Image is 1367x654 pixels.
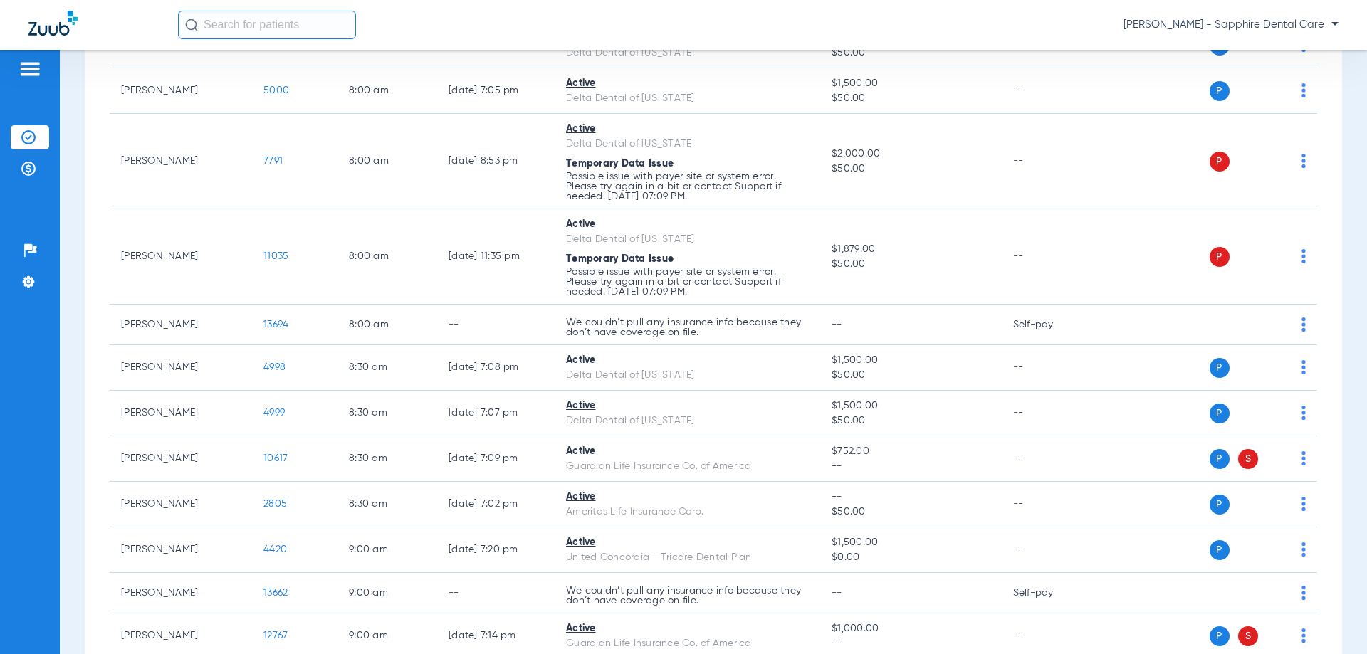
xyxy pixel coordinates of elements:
img: Search Icon [185,19,198,31]
div: Ameritas Life Insurance Corp. [566,505,809,519]
td: -- [1002,114,1098,209]
span: -- [832,636,990,651]
span: $50.00 [832,257,990,272]
span: P [1210,358,1230,378]
div: Guardian Life Insurance Co. of America [566,636,809,651]
span: 7791 [263,156,283,166]
span: Temporary Data Issue [566,159,674,169]
td: 9:00 AM [337,573,437,613]
div: Delta Dental of [US_STATE] [566,232,809,247]
div: Active [566,535,809,550]
img: group-dot-blue.svg [1301,83,1306,97]
span: P [1210,404,1230,423]
span: S [1238,449,1258,469]
td: [DATE] 8:53 PM [437,114,555,209]
span: 13694 [263,320,288,329]
td: [PERSON_NAME] [110,305,252,345]
div: Delta Dental of [US_STATE] [566,137,809,152]
td: [DATE] 7:05 PM [437,68,555,114]
td: Self-pay [1002,573,1098,613]
td: [DATE] 7:09 PM [437,436,555,482]
span: -- [832,459,990,474]
td: Self-pay [1002,305,1098,345]
td: [DATE] 7:08 PM [437,345,555,391]
div: Active [566,444,809,459]
td: [DATE] 11:35 PM [437,209,555,305]
span: 2805 [263,499,287,509]
span: $1,500.00 [832,76,990,91]
td: [DATE] 7:02 PM [437,482,555,527]
td: -- [1002,68,1098,114]
td: -- [1002,209,1098,305]
img: group-dot-blue.svg [1301,542,1306,557]
td: 8:30 AM [337,345,437,391]
span: 5000 [263,85,289,95]
span: $1,000.00 [832,621,990,636]
span: 4420 [263,544,287,554]
td: [PERSON_NAME] [110,209,252,305]
span: Temporary Data Issue [566,254,674,264]
p: Possible issue with payer site or system error. Please try again in a bit or contact Support if n... [566,172,809,201]
span: $2,000.00 [832,147,990,162]
img: group-dot-blue.svg [1301,406,1306,420]
span: $50.00 [832,162,990,176]
div: United Concordia - Tricare Dental Plan [566,550,809,565]
span: $1,500.00 [832,535,990,550]
td: -- [437,573,555,613]
span: P [1210,626,1230,646]
div: Delta Dental of [US_STATE] [566,91,809,106]
span: 4999 [263,408,285,418]
span: P [1210,152,1230,172]
div: Active [566,353,809,368]
div: Active [566,399,809,413]
td: -- [437,305,555,345]
td: [PERSON_NAME] [110,391,252,436]
img: hamburger-icon [19,60,41,78]
span: P [1210,449,1230,469]
input: Search for patients [178,11,356,39]
span: $0.00 [832,550,990,565]
td: -- [1002,436,1098,482]
td: -- [1002,391,1098,436]
p: We couldn’t pull any insurance info because they don’t have coverage on file. [566,586,809,606]
img: group-dot-blue.svg [1301,451,1306,465]
td: [PERSON_NAME] [110,573,252,613]
span: 11035 [263,251,288,261]
td: [PERSON_NAME] [110,68,252,114]
td: 8:30 AM [337,391,437,436]
span: P [1210,495,1230,515]
span: $1,500.00 [832,399,990,413]
div: Delta Dental of [US_STATE] [566,368,809,383]
td: -- [1002,482,1098,527]
span: -- [832,320,842,329]
div: Active [566,490,809,505]
span: P [1210,81,1230,101]
span: $50.00 [832,413,990,428]
p: We couldn’t pull any insurance info because they don’t have coverage on file. [566,317,809,337]
div: Delta Dental of [US_STATE] [566,46,809,60]
td: -- [1002,345,1098,391]
span: $50.00 [832,46,990,60]
td: 8:00 AM [337,209,437,305]
div: Active [566,217,809,232]
span: $50.00 [832,505,990,519]
span: -- [832,490,990,505]
td: [PERSON_NAME] [110,114,252,209]
span: [PERSON_NAME] - Sapphire Dental Care [1124,18,1339,32]
img: group-dot-blue.svg [1301,249,1306,263]
span: 13662 [263,588,288,598]
img: group-dot-blue.svg [1301,317,1306,332]
span: $1,500.00 [832,353,990,368]
img: group-dot-blue.svg [1301,360,1306,374]
iframe: Chat Widget [1296,586,1367,654]
span: S [1238,626,1258,646]
span: $752.00 [832,444,990,459]
td: 8:30 AM [337,482,437,527]
div: Active [566,76,809,91]
td: 8:00 AM [337,114,437,209]
div: Delta Dental of [US_STATE] [566,413,809,428]
img: group-dot-blue.svg [1301,497,1306,511]
img: Zuub Logo [28,11,78,36]
div: Active [566,122,809,137]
